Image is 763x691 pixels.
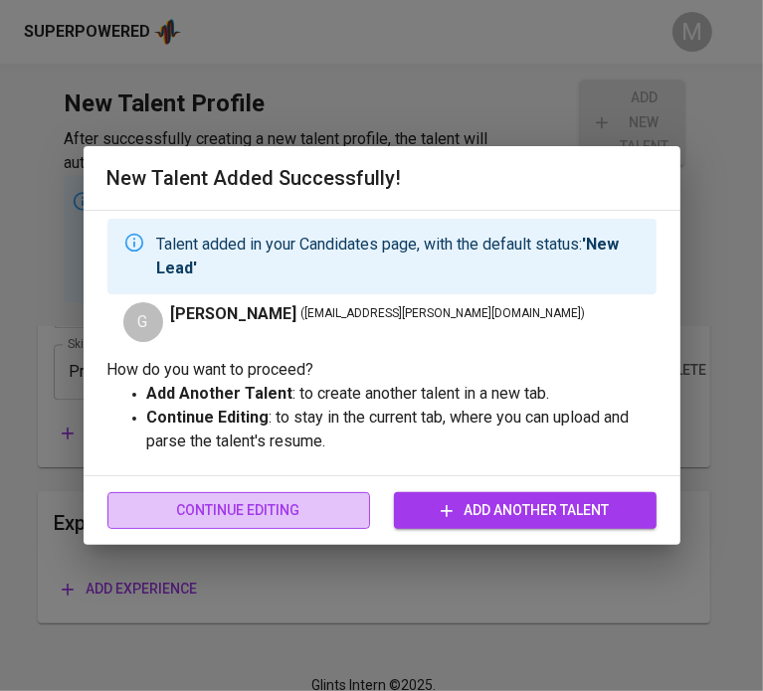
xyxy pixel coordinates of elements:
[301,304,586,324] span: ( [EMAIL_ADDRESS][PERSON_NAME][DOMAIN_NAME] )
[107,358,657,382] p: How do you want to proceed?
[123,302,163,342] div: G
[123,498,354,523] span: Continue Editing
[157,233,641,280] p: Talent added in your Candidates page, with the default status:
[147,382,657,406] p: : to create another talent in a new tab.
[147,384,293,403] strong: Add Another Talent
[107,492,370,529] button: Continue Editing
[147,406,657,453] p: : to stay in the current tab, where you can upload and parse the talent's resume.
[410,498,641,523] span: Add Another Talent
[394,492,657,529] button: Add Another Talent
[107,162,657,194] h6: New Talent Added Successfully!
[171,302,297,326] span: [PERSON_NAME]
[147,408,270,427] strong: Continue Editing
